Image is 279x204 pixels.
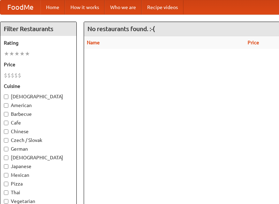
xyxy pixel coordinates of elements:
a: Recipe videos [142,0,183,14]
input: Vegetarian [4,199,8,204]
label: German [4,145,73,152]
label: Japanese [4,163,73,170]
h5: Cuisine [4,83,73,90]
a: FoodMe [0,0,40,14]
input: Chinese [4,129,8,134]
li: $ [7,71,11,79]
label: Pizza [4,180,73,187]
input: American [4,103,8,108]
li: ★ [20,50,25,58]
input: Czech / Slovak [4,138,8,143]
li: ★ [14,50,20,58]
label: Cafe [4,119,73,126]
label: Mexican [4,172,73,179]
a: How it works [65,0,105,14]
input: Japanese [4,164,8,169]
input: Barbecue [4,112,8,116]
h5: Rating [4,39,73,46]
input: Mexican [4,173,8,177]
li: ★ [9,50,14,58]
li: $ [11,71,14,79]
input: Pizza [4,182,8,186]
label: [DEMOGRAPHIC_DATA] [4,154,73,161]
li: $ [18,71,21,79]
label: Chinese [4,128,73,135]
input: Cafe [4,121,8,125]
a: Price [248,40,259,45]
a: Who we are [105,0,142,14]
input: German [4,147,8,151]
ng-pluralize: No restaurants found. :-( [88,25,155,32]
input: [DEMOGRAPHIC_DATA] [4,95,8,99]
h4: Filter Restaurants [0,22,76,36]
label: Thai [4,189,73,196]
input: [DEMOGRAPHIC_DATA] [4,156,8,160]
li: $ [14,71,18,79]
li: $ [4,71,7,79]
a: Home [40,0,65,14]
label: American [4,102,73,109]
li: ★ [4,50,9,58]
label: Czech / Slovak [4,137,73,144]
a: Name [87,40,100,45]
label: [DEMOGRAPHIC_DATA] [4,93,73,100]
input: Thai [4,190,8,195]
li: ★ [25,50,30,58]
h5: Price [4,61,73,68]
label: Barbecue [4,111,73,118]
